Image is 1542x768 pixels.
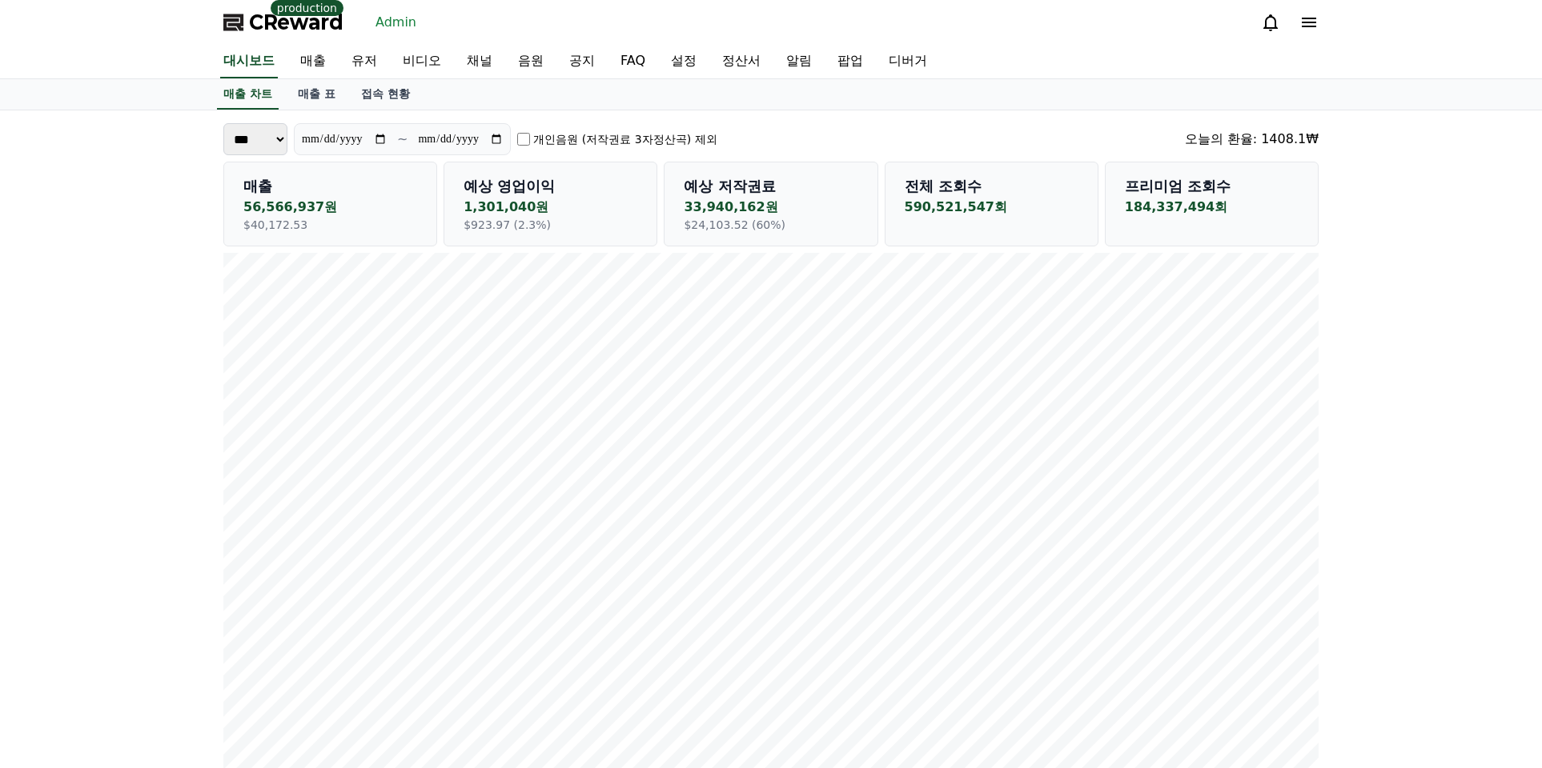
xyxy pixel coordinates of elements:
[217,79,279,110] a: 매출 차트
[243,198,417,217] p: 56,566,937원
[41,531,69,544] span: Home
[106,507,207,547] a: Messages
[243,175,417,198] p: 매출
[287,45,339,78] a: 매출
[505,45,556,78] a: 음원
[285,79,348,110] a: 매출 표
[825,45,876,78] a: 팝업
[5,507,106,547] a: Home
[1185,130,1319,149] div: 오늘의 환율: 1408.1₩
[237,531,276,544] span: Settings
[1125,175,1299,198] p: 프리미엄 조회수
[464,198,637,217] p: 1,301,040원
[709,45,773,78] a: 정산서
[608,45,658,78] a: FAQ
[684,217,857,233] p: $24,103.52 (60%)
[243,217,417,233] p: $40,172.53
[397,130,408,149] p: ~
[464,175,637,198] p: 예상 영업이익
[223,10,343,35] a: CReward
[133,532,180,545] span: Messages
[556,45,608,78] a: 공지
[684,198,857,217] p: 33,940,162원
[905,198,1078,217] p: 590,521,547회
[1125,198,1299,217] p: 184,337,494회
[249,10,343,35] span: CReward
[390,45,454,78] a: 비디오
[533,131,717,147] label: 개인음원 (저작권료 3자정산곡) 제외
[773,45,825,78] a: 알림
[369,10,423,35] a: Admin
[658,45,709,78] a: 설정
[207,507,307,547] a: Settings
[454,45,505,78] a: 채널
[684,175,857,198] p: 예상 저작권료
[220,45,278,78] a: 대시보드
[876,45,940,78] a: 디버거
[464,217,637,233] p: $923.97 (2.3%)
[339,45,390,78] a: 유저
[905,175,1078,198] p: 전체 조회수
[348,79,423,110] a: 접속 현황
